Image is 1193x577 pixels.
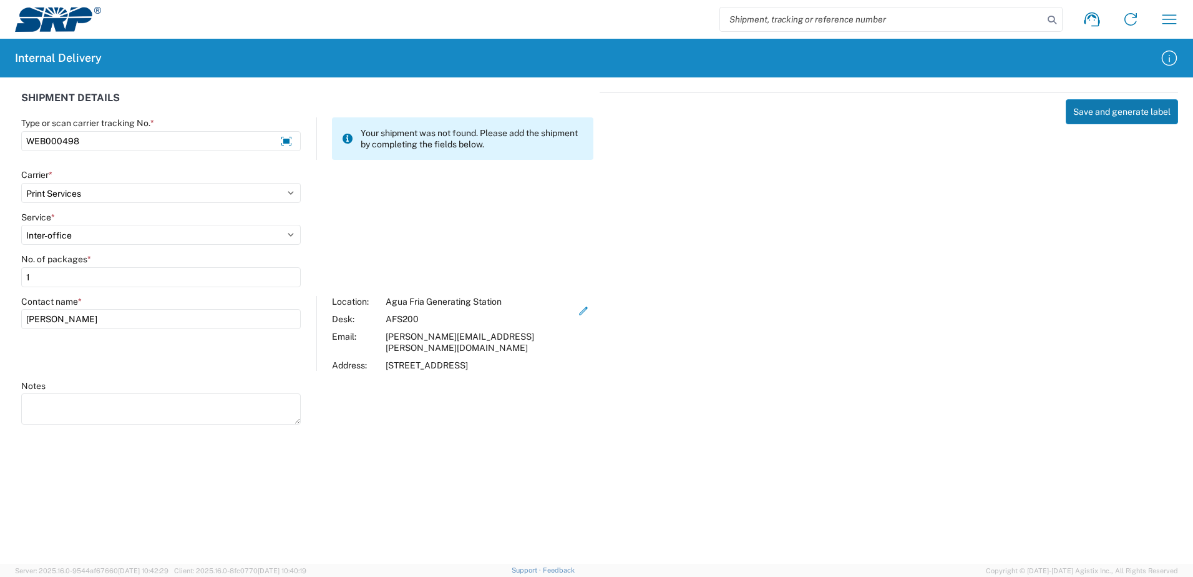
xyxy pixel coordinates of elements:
[332,331,379,353] div: Email:
[986,565,1178,576] span: Copyright © [DATE]-[DATE] Agistix Inc., All Rights Reserved
[21,92,593,117] div: SHIPMENT DETAILS
[332,296,379,307] div: Location:
[386,360,574,371] div: [STREET_ADDRESS]
[1066,99,1178,124] button: Save and generate label
[361,127,583,150] span: Your shipment was not found. Please add the shipment by completing the fields below.
[332,313,379,325] div: Desk:
[386,313,574,325] div: AFS200
[21,212,55,223] label: Service
[174,567,306,575] span: Client: 2025.16.0-8fc0770
[258,567,306,575] span: [DATE] 10:40:19
[21,296,82,307] label: Contact name
[21,380,46,392] label: Notes
[21,254,91,265] label: No. of packages
[21,117,154,129] label: Type or scan carrier tracking No.
[543,566,575,574] a: Feedback
[386,296,574,307] div: Agua Fria Generating Station
[332,360,379,371] div: Address:
[720,7,1043,31] input: Shipment, tracking or reference number
[15,567,168,575] span: Server: 2025.16.0-9544af67660
[512,566,543,574] a: Support
[118,567,168,575] span: [DATE] 10:42:29
[386,331,574,353] div: [PERSON_NAME][EMAIL_ADDRESS][PERSON_NAME][DOMAIN_NAME]
[15,7,101,32] img: srp
[15,51,102,66] h2: Internal Delivery
[21,169,52,180] label: Carrier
